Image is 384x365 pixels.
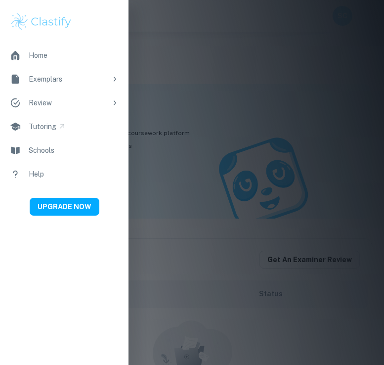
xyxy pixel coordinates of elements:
[10,12,73,32] img: Clastify logo
[29,121,56,132] div: Tutoring
[29,145,54,156] div: Schools
[29,169,44,180] div: Help
[29,50,47,61] div: Home
[29,74,107,85] div: Exemplars
[29,97,107,108] div: Review
[30,198,99,216] button: UPGRADE NOW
